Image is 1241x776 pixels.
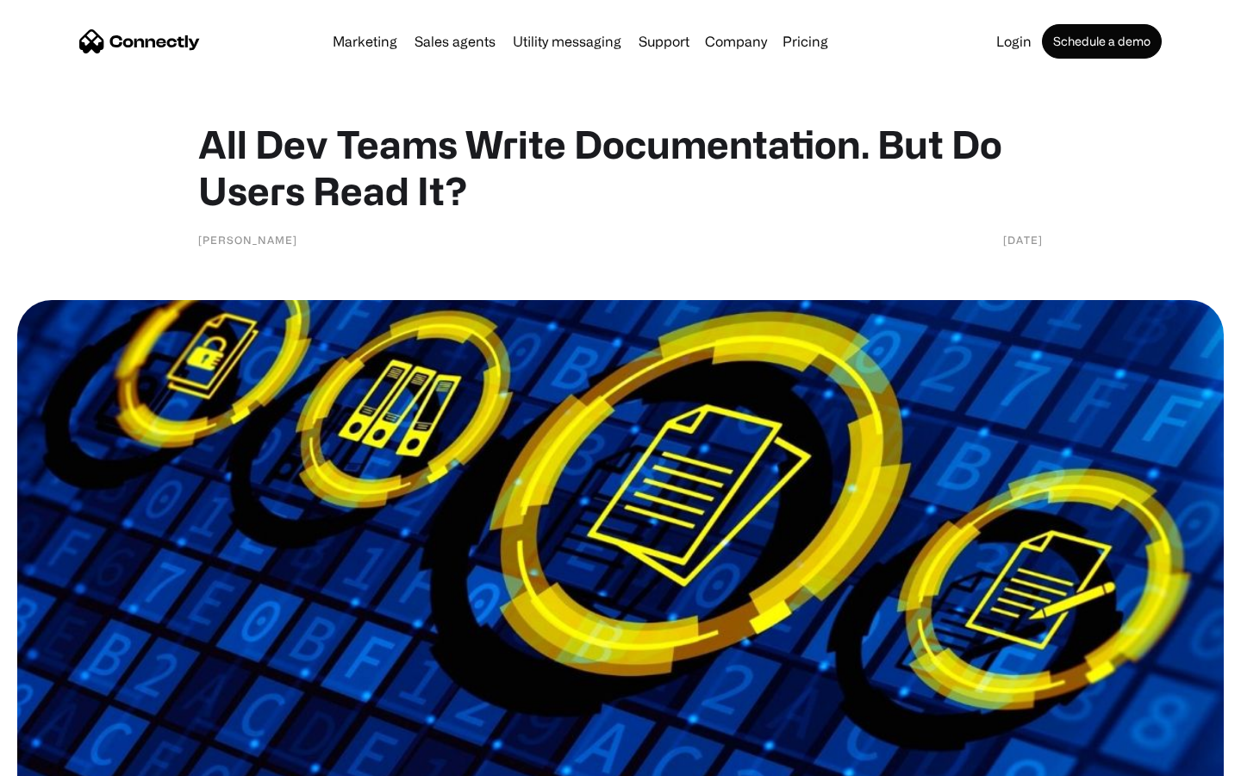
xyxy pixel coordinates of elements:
[17,746,103,770] aside: Language selected: English
[632,34,696,48] a: Support
[1042,24,1162,59] a: Schedule a demo
[705,29,767,53] div: Company
[198,231,297,248] div: [PERSON_NAME]
[198,121,1043,214] h1: All Dev Teams Write Documentation. But Do Users Read It?
[776,34,835,48] a: Pricing
[989,34,1038,48] a: Login
[1003,231,1043,248] div: [DATE]
[408,34,502,48] a: Sales agents
[326,34,404,48] a: Marketing
[506,34,628,48] a: Utility messaging
[34,746,103,770] ul: Language list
